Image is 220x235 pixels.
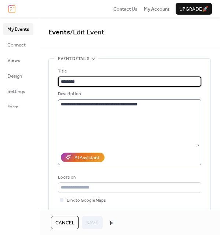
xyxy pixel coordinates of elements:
[3,39,33,51] a: Connect
[3,70,33,82] a: Design
[74,154,99,161] div: AI Assistant
[48,26,70,39] a: Events
[179,5,208,13] span: Upgrade 🚀
[58,68,200,75] div: Title
[3,23,33,35] a: My Events
[7,103,19,111] span: Form
[144,5,169,12] a: My Account
[58,174,200,181] div: Location
[113,5,137,13] span: Contact Us
[3,85,33,97] a: Settings
[7,41,26,49] span: Connect
[113,5,137,12] a: Contact Us
[3,54,33,66] a: Views
[51,216,79,229] button: Cancel
[144,5,169,13] span: My Account
[7,72,22,80] span: Design
[3,101,33,112] a: Form
[55,219,74,227] span: Cancel
[67,197,106,204] span: Link to Google Maps
[176,3,212,15] button: Upgrade🚀
[58,90,200,98] div: Description
[7,57,20,64] span: Views
[61,153,104,162] button: AI Assistant
[7,26,29,33] span: My Events
[8,5,15,13] img: logo
[70,26,104,39] span: / Edit Event
[58,55,89,63] span: Event details
[7,88,25,95] span: Settings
